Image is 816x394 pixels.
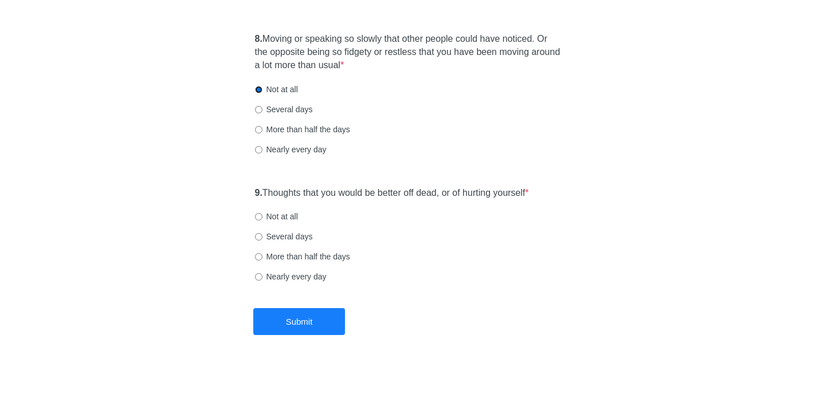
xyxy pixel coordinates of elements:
[255,124,350,135] label: More than half the days
[255,211,298,222] label: Not at all
[255,213,262,220] input: Not at all
[255,233,262,241] input: Several days
[255,106,262,113] input: Several days
[255,251,350,262] label: More than half the days
[255,253,262,261] input: More than half the days
[255,271,327,282] label: Nearly every day
[255,187,529,200] label: Thoughts that you would be better off dead, or of hurting yourself
[255,84,298,95] label: Not at all
[255,126,262,133] input: More than half the days
[255,188,262,198] strong: 9.
[255,273,262,281] input: Nearly every day
[255,33,562,72] label: Moving or speaking so slowly that other people could have noticed. Or the opposite being so fidge...
[255,104,313,115] label: Several days
[253,308,345,335] button: Submit
[255,144,327,155] label: Nearly every day
[255,86,262,93] input: Not at all
[255,231,313,242] label: Several days
[255,146,262,153] input: Nearly every day
[255,34,262,44] strong: 8.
